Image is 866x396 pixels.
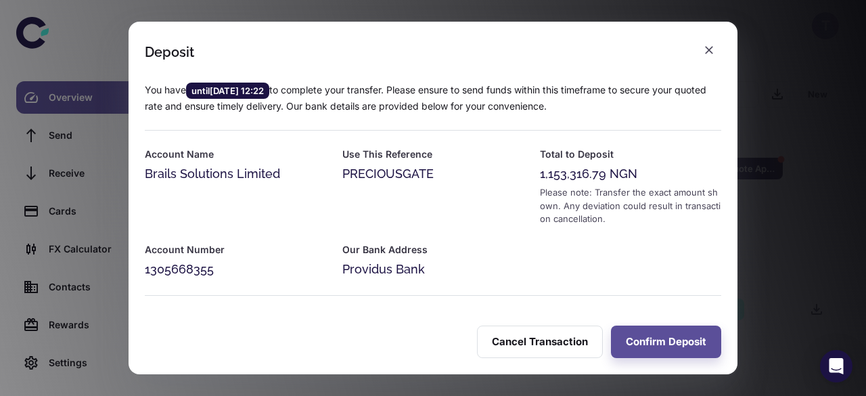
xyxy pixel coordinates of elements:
[145,164,326,183] div: Brails Solutions Limited
[820,350,852,382] div: Open Intercom Messenger
[540,186,721,226] div: Please note: Transfer the exact amount shown. Any deviation could result in transaction cancellat...
[145,147,326,162] h6: Account Name
[477,326,603,358] button: Cancel Transaction
[342,260,524,279] div: Providus Bank
[342,242,524,257] h6: Our Bank Address
[342,147,524,162] h6: Use This Reference
[540,147,721,162] h6: Total to Deposit
[540,164,721,183] div: 1,153,316.79 NGN
[611,326,721,358] button: Confirm Deposit
[145,260,326,279] div: 1305668355
[145,242,326,257] h6: Account Number
[145,44,194,60] div: Deposit
[342,164,524,183] div: PRECIOUSGATE
[186,84,269,97] span: until [DATE] 12:22
[145,83,721,114] p: You have to complete your transfer. Please ensure to send funds within this timeframe to secure y...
